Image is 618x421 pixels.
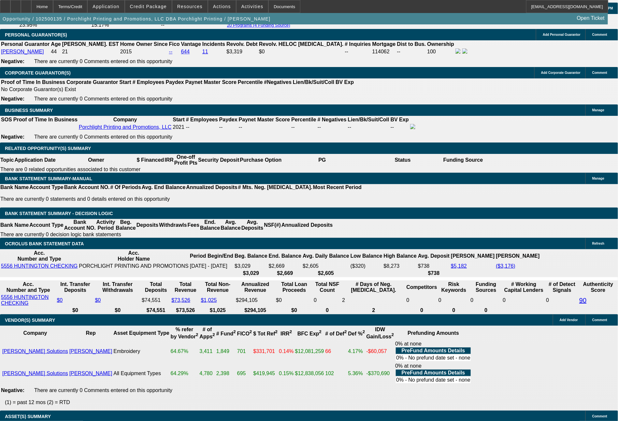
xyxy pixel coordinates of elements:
[438,294,470,306] td: 0
[1,263,78,269] a: 5556 HUNTINGTON CHECKING
[34,387,172,393] span: There are currently 0 Comments entered on this opportunity
[363,154,443,166] th: Status
[56,154,137,166] th: Owner
[264,79,292,85] b: #Negatives
[496,263,515,269] a: ($3,176)
[295,341,324,362] td: $12,081,259
[213,333,215,337] sup: 2
[201,281,235,293] th: Total Non-Revenue
[234,263,267,269] td: $3,029
[236,297,275,303] div: $294,105
[443,154,483,166] th: Funding Source
[275,330,278,334] sup: 2
[133,79,165,85] b: # Employees
[342,294,405,306] td: 2
[220,219,241,231] th: Avg. Balance
[297,331,322,336] b: BFC Exp
[226,41,258,47] b: Revolv. Debt
[186,124,190,130] span: --
[397,41,426,47] b: Dist to Bus.
[342,307,405,314] th: 2
[141,184,186,191] th: Avg. End Balance
[186,184,237,191] th: Annualized Deposits
[201,307,235,314] th: $1,025
[125,0,172,13] button: Credit Package
[237,363,252,384] td: 695
[427,48,454,55] td: 100
[406,307,438,314] th: 0
[268,270,302,277] th: $2,669
[1,387,24,393] b: Negative:
[170,363,199,384] td: 64.29%
[372,48,396,55] td: 114062
[295,363,324,384] td: $12,838,056
[592,108,604,112] span: Manage
[5,176,92,181] span: BANK STATEMENT SUMMARY-MANUAL
[186,117,218,122] b: # Employees
[496,250,540,262] th: [PERSON_NAME]
[1,49,44,54] a: [PERSON_NAME]
[95,307,141,314] th: $0
[290,330,292,334] sup: 2
[1,96,24,102] b: Negative:
[2,371,68,376] a: [PERSON_NAME] Solutions
[383,263,417,269] td: $8,273
[372,41,396,47] b: Mortgage
[237,341,252,362] td: 701
[541,71,581,75] span: Add Corporate Guarantor
[159,219,187,231] th: Withdrawls
[291,117,316,122] b: Percentile
[302,270,350,277] th: $2,605
[181,41,201,47] b: Vantage
[199,363,215,384] td: 4,780
[34,59,172,64] span: There are currently 0 Comments entered on this opportunity
[1,116,12,123] th: SOS
[344,330,347,334] sup: 2
[363,330,365,334] sup: 2
[348,117,389,122] b: Lien/Bk/Suit/Coll
[402,348,465,353] b: PreFund Amounts Details
[57,297,63,303] a: $0
[169,41,180,47] b: Fico
[259,48,344,55] td: $0
[137,154,165,166] th: $ Financed
[113,341,169,362] td: Embroidery
[438,307,470,314] th: 0
[268,250,302,262] th: End. Balance
[313,294,341,306] td: 0
[253,363,278,384] td: $419,945
[51,41,61,47] b: Age
[171,327,198,339] b: % refer by Vendor
[253,341,278,362] td: $331,701
[200,327,215,339] b: # of Apps
[280,331,292,336] b: IRR
[236,281,275,293] th: Annualized Revenue
[198,154,239,166] th: Security Deposit
[276,294,313,306] td: $0
[234,250,267,262] th: Beg. Balance
[592,242,604,245] span: Refresh
[115,219,136,231] th: Beg. Balance
[418,250,450,262] th: Avg. Deposit
[164,154,174,166] th: IRR
[1,294,49,306] a: 5556 HUNTINGTON CHECKING
[383,250,417,262] th: High Balance
[406,281,438,293] th: Competitors
[470,281,502,293] th: Funding Sources
[427,41,454,47] b: Ownership
[418,263,450,269] td: $738
[302,250,350,262] th: Avg. Daily Balance
[79,263,189,269] td: PORCHLIGHT PRINTING AND PROMOTIONS
[95,281,141,293] th: Int. Transfer Withdrawals
[470,307,502,314] th: 0
[120,49,132,54] span: 2015
[237,0,268,13] button: Activities
[66,79,118,85] b: Corporate Guarantor
[560,318,578,322] span: Add Vendor
[5,400,618,405] p: (1) = past 12 mos (2) = RTD
[171,297,190,303] a: $73,526
[342,281,405,293] th: # Days of Neg. [MEDICAL_DATA].
[219,124,238,131] td: --
[199,341,215,362] td: 3,411
[410,124,415,129] img: facebook-icon.png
